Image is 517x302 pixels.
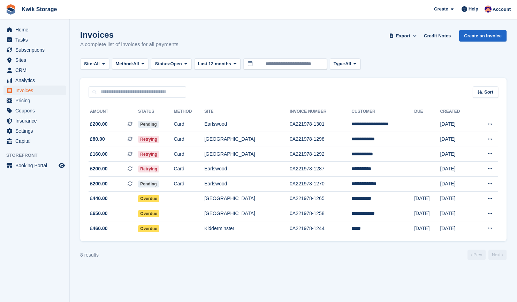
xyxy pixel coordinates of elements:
nav: Page [466,250,508,260]
span: Type: [334,60,345,67]
span: Open [170,60,182,67]
td: Kidderminster [204,221,290,236]
th: Status [138,106,174,117]
td: 0A221978-1292 [290,147,351,162]
span: Help [469,6,478,13]
td: 0A221978-1258 [290,206,351,221]
td: Earlswood [204,117,290,132]
td: 0A221978-1298 [290,132,351,147]
td: 0A221978-1265 [290,191,351,206]
img: stora-icon-8386f47178a22dfd0bd8f6a31ec36ba5ce8667c1dd55bd0f319d3a0aa187defe.svg [6,4,16,15]
td: [DATE] [440,206,473,221]
a: menu [3,65,66,75]
div: 8 results [80,251,99,259]
a: Kwik Storage [19,3,60,15]
td: [DATE] [440,191,473,206]
a: menu [3,161,66,170]
span: Capital [15,136,57,146]
p: A complete list of invoices for all payments [80,40,178,49]
a: menu [3,96,66,105]
a: menu [3,45,66,55]
button: Site: All [80,58,109,70]
span: Status: [155,60,170,67]
td: [GEOGRAPHIC_DATA] [204,132,290,147]
td: [DATE] [414,206,440,221]
td: Card [174,162,204,177]
span: Method: [116,60,134,67]
span: £200.00 [90,120,108,128]
span: Pricing [15,96,57,105]
td: 0A221978-1244 [290,221,351,236]
a: Create an Invoice [459,30,507,42]
td: 0A221978-1270 [290,177,351,192]
td: [DATE] [440,162,473,177]
span: Storefront [6,152,69,159]
th: Due [414,106,440,117]
button: Export [388,30,418,42]
th: Site [204,106,290,117]
td: 0A221978-1287 [290,162,351,177]
th: Created [440,106,473,117]
img: Jade Stanley [485,6,492,13]
td: Card [174,177,204,192]
td: [DATE] [440,147,473,162]
span: Coupons [15,106,57,116]
span: £200.00 [90,180,108,187]
a: menu [3,25,66,35]
span: Subscriptions [15,45,57,55]
span: Invoices [15,86,57,95]
span: Overdue [138,210,159,217]
span: Site: [84,60,94,67]
td: [DATE] [440,117,473,132]
h1: Invoices [80,30,178,39]
span: Overdue [138,195,159,202]
span: Retrying [138,151,159,158]
span: Export [396,32,410,39]
td: Card [174,147,204,162]
button: Method: All [112,58,149,70]
button: Type: All [330,58,360,70]
span: £440.00 [90,195,108,202]
td: [DATE] [440,132,473,147]
a: menu [3,106,66,116]
a: menu [3,86,66,95]
span: Sort [484,89,493,96]
span: Insurance [15,116,57,126]
td: 0A221978-1301 [290,117,351,132]
span: Last 12 months [198,60,231,67]
td: [GEOGRAPHIC_DATA] [204,191,290,206]
span: CRM [15,65,57,75]
td: Earlswood [204,162,290,177]
td: [GEOGRAPHIC_DATA] [204,206,290,221]
span: £200.00 [90,165,108,172]
td: [GEOGRAPHIC_DATA] [204,147,290,162]
span: Home [15,25,57,35]
a: menu [3,55,66,65]
span: All [345,60,351,67]
span: All [133,60,139,67]
span: Retrying [138,136,159,143]
a: Next [488,250,507,260]
span: Analytics [15,75,57,85]
span: Pending [138,181,159,187]
a: Credit Notes [421,30,454,42]
span: Account [493,6,511,13]
a: menu [3,136,66,146]
a: menu [3,116,66,126]
a: Preview store [58,161,66,170]
span: Retrying [138,165,159,172]
a: Previous [467,250,486,260]
th: Amount [89,106,138,117]
td: Card [174,132,204,147]
span: Settings [15,126,57,136]
span: Sites [15,55,57,65]
span: Pending [138,121,159,128]
span: Overdue [138,225,159,232]
td: [DATE] [414,221,440,236]
td: [DATE] [440,177,473,192]
button: Last 12 months [194,58,241,70]
span: £650.00 [90,210,108,217]
a: menu [3,126,66,136]
span: Booking Portal [15,161,57,170]
span: All [94,60,100,67]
